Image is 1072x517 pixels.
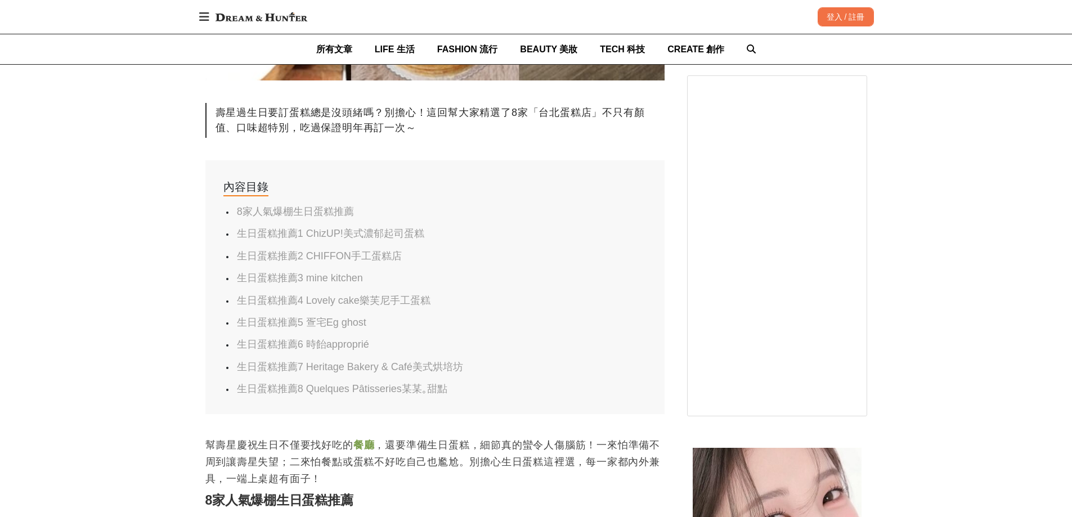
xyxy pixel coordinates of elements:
span: 所有文章 [316,44,352,54]
a: CREATE 創作 [667,34,724,64]
p: 幫壽星慶祝生日不僅要找好吃的 ，還要準備生日蛋糕，細節真的蠻令人傷腦筋！一來怕準備不周到讓壽星失望；二來怕餐點或蛋糕不好吃自己也尷尬。別擔心生日蛋糕這裡選，每一家都內外兼具，一端上桌超有面子！ [205,437,665,487]
a: 生日蛋糕推薦4 Lovely cake樂芙尼手工蛋糕 [237,295,430,306]
div: 登入 / 註冊 [818,7,874,26]
img: Dream & Hunter [210,7,313,27]
a: 所有文章 [316,34,352,64]
a: 生日蛋糕推薦3 mine kitchen [237,272,363,284]
div: 內容目錄 [223,178,268,196]
div: 壽星過生日要訂蛋糕總是沒頭緒嗎？別擔心！這回幫大家精選了8家「台北蛋糕店」不只有顏值、口味超特別，吃過保證明年再訂一次～ [205,103,665,138]
a: 生日蛋糕推薦1 ChizUP!美式濃郁起司蛋糕 [237,228,424,239]
a: 生日蛋糕推薦2 CHIFFON手工蛋糕店 [237,250,402,262]
a: BEAUTY 美妝 [520,34,577,64]
a: FASHION 流行 [437,34,498,64]
a: TECH 科技 [600,34,645,64]
a: 8家人氣爆棚生日蛋糕推薦 [237,206,354,217]
span: BEAUTY 美妝 [520,44,577,54]
a: LIFE 生活 [375,34,415,64]
strong: 8家人氣爆棚生日蛋糕推薦 [205,493,353,507]
span: LIFE 生活 [375,44,415,54]
a: 餐廳 [353,439,375,451]
span: CREATE 創作 [667,44,724,54]
a: 生日蛋糕推薦7 Heritage Bakery & Café美式烘培坊 [237,361,463,372]
a: 生日蛋糕推薦5 疍宅Eg ghost [237,317,366,328]
span: FASHION 流行 [437,44,498,54]
span: TECH 科技 [600,44,645,54]
a: 生日蛋糕推薦8 Quelques Pâtisseries某某｡甜點 [237,383,447,394]
a: 生日蛋糕推薦6 時飴approprié [237,339,369,350]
